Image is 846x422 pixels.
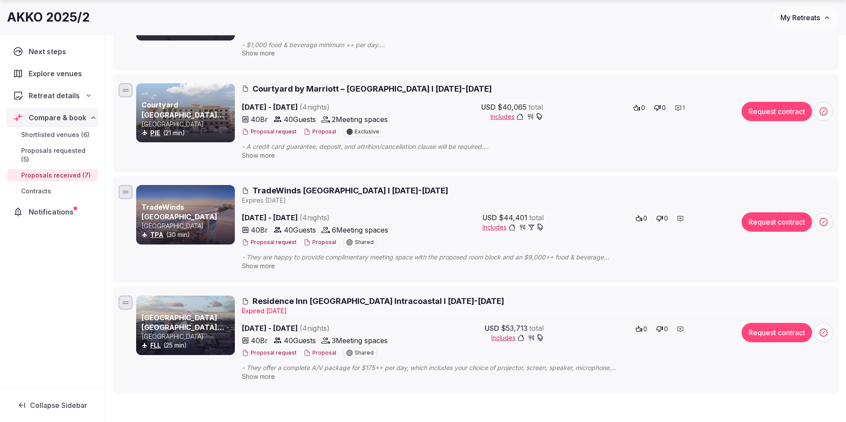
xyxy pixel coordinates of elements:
button: Includes [490,112,543,121]
span: total [528,102,543,112]
button: 0 [631,102,648,114]
span: USD [485,323,499,333]
span: [DATE] - [DATE] [242,323,397,333]
span: 2 Meeting spaces [332,114,388,125]
p: [GEOGRAPHIC_DATA] [141,120,233,129]
span: Explore venues [29,68,85,79]
span: $44,401 [499,212,527,223]
span: Collapse Sidebar [30,401,87,410]
span: Residence Inn [GEOGRAPHIC_DATA] Intracoastal I [DATE]-[DATE] [252,296,504,307]
span: 0 [664,325,668,333]
button: Proposal request [242,239,297,246]
button: FLL [150,341,161,350]
button: 0 [651,102,668,114]
h1: AKKO 2025/2 [7,9,90,26]
span: 0 [643,214,647,223]
span: Shared [355,350,374,355]
span: - $1,000 food & beverage minimum ++ per day. - With the daily food & beverage minimum reached or ... [242,41,637,49]
span: USD [482,212,497,223]
span: $40,065 [497,102,527,112]
span: Shortlisted venues (6) [21,130,89,139]
span: $53,713 [501,323,527,333]
span: Show more [242,262,275,270]
span: USD [481,102,496,112]
button: 0 [653,323,671,335]
button: Proposal [304,349,336,357]
a: FLL [150,341,161,349]
span: Show more [242,152,275,159]
a: [GEOGRAPHIC_DATA] [GEOGRAPHIC_DATA] Intracoastal/Il [GEOGRAPHIC_DATA] [141,313,224,352]
span: 1 [683,104,685,112]
span: Next steps [29,46,70,57]
span: Show more [242,373,275,380]
a: Notifications [7,203,98,221]
a: Contracts [7,185,98,197]
button: Proposal [304,128,336,136]
span: Proposals received (7) [21,171,91,180]
a: TradeWinds [GEOGRAPHIC_DATA] [141,203,217,221]
a: Proposals requested (5) [7,144,98,166]
button: Request contract [742,102,812,121]
a: Explore venues [7,64,98,83]
a: TPA [150,231,163,238]
span: My Retreats [780,13,820,22]
div: (30 min) [141,230,233,239]
span: Show more [242,49,275,57]
span: ( 4 night s ) [300,324,330,333]
span: - They are happy to provide complimentary meeting space with the proposed room block and an $9,00... [242,253,637,262]
span: Retreat details [29,90,80,101]
span: Exclusive [355,129,379,134]
span: 0 [641,104,645,112]
div: Expire d [DATE] [242,307,833,315]
div: (21 min) [141,129,233,137]
span: Courtyard by Marriott – [GEOGRAPHIC_DATA] I [DATE]-[DATE] [252,83,492,94]
span: TradeWinds [GEOGRAPHIC_DATA] I [DATE]-[DATE] [252,185,448,196]
span: 40 Guests [284,225,316,235]
button: Request contract [742,323,812,342]
span: Shared [355,240,374,245]
span: 40 Guests [284,114,316,125]
span: Contracts [21,187,51,196]
span: - They offer a complete A/V package for $175++ per day, which includes your choice of projector, ... [242,363,637,372]
span: [DATE] - [DATE] [242,212,397,223]
span: - A credit card guarantee, deposit, and attrition/cancellation clause will be required. - Breakou... [242,142,637,151]
span: 6 Meeting spaces [332,225,388,235]
button: Request contract [742,212,812,232]
span: total [529,323,544,333]
button: Proposal request [242,128,297,136]
div: (25 min) [141,341,233,350]
span: 40 Guests [284,335,316,346]
button: TPA [150,230,163,239]
button: 0 [633,323,650,335]
span: 40 Br [251,114,268,125]
button: 0 [633,212,650,225]
a: Shortlisted venues (6) [7,129,98,141]
button: Includes [491,333,544,342]
span: 3 Meeting spaces [332,335,388,346]
button: Proposal [304,239,336,246]
div: Expire s [DATE] [242,196,833,205]
button: My Retreats [772,7,839,29]
span: 40 Br [251,225,268,235]
span: total [529,212,544,223]
a: Proposals received (7) [7,169,98,181]
span: 0 [643,325,647,333]
a: PIE [150,129,160,137]
button: 0 [653,212,671,225]
span: 40 Br [251,335,268,346]
a: Courtyard [GEOGRAPHIC_DATA] [GEOGRAPHIC_DATA]/[GEOGRAPHIC_DATA] [141,100,296,129]
span: ( 4 night s ) [300,103,330,111]
button: Collapse Sidebar [7,396,98,415]
span: [DATE] - [DATE] [242,102,397,112]
span: Notifications [29,207,77,217]
button: Includes [482,223,544,232]
p: [GEOGRAPHIC_DATA] [141,332,233,341]
span: Proposals requested (5) [21,146,94,164]
span: Compare & book [29,112,86,123]
p: [GEOGRAPHIC_DATA] [141,222,233,230]
span: 0 [664,214,668,223]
